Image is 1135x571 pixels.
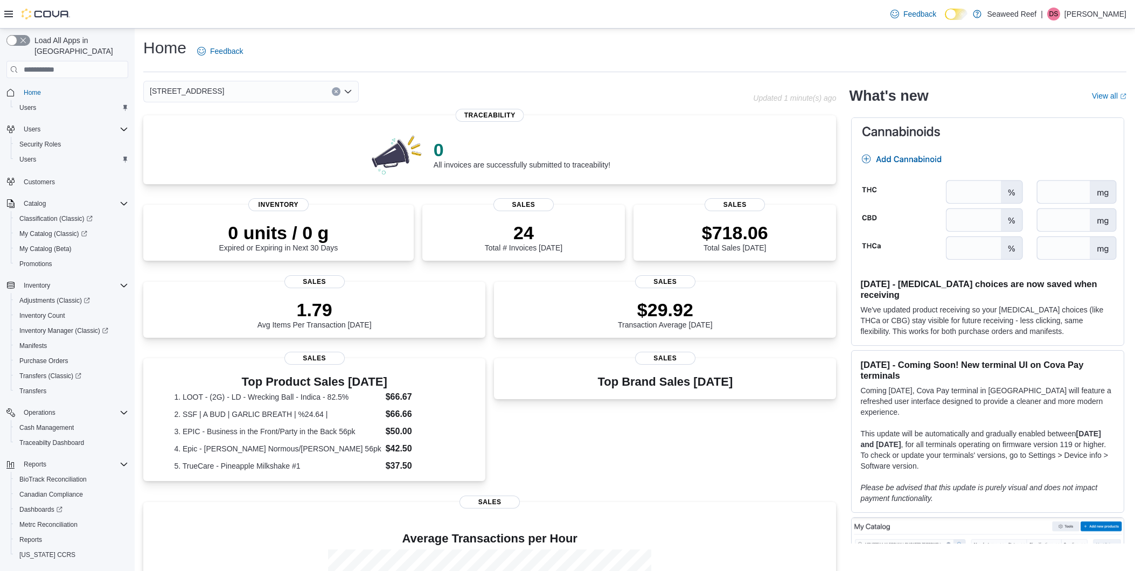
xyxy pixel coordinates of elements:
span: Operations [24,408,55,417]
span: My Catalog (Beta) [15,242,128,255]
em: Please be advised that this update is purely visual and does not impact payment functionality. [860,483,1097,503]
p: This update will be automatically and gradually enabled between , for all terminals operating on ... [860,428,1115,471]
a: Inventory Manager (Classic) [11,323,133,338]
a: Traceabilty Dashboard [15,436,88,449]
span: Adjustments (Classic) [19,296,90,305]
span: My Catalog (Beta) [19,245,72,253]
a: Cash Management [15,421,78,434]
div: Avg Items Per Transaction [DATE] [257,299,372,329]
span: My Catalog (Classic) [15,227,128,240]
span: Customers [24,178,55,186]
span: Dashboards [15,503,128,516]
span: Purchase Orders [19,357,68,365]
button: BioTrack Reconciliation [11,472,133,487]
a: My Catalog (Beta) [15,242,76,255]
a: Dashboards [11,502,133,517]
div: Expired or Expiring in Next 30 Days [219,222,338,252]
button: Catalog [19,197,50,210]
a: Transfers (Classic) [11,368,133,384]
span: Promotions [19,260,52,268]
a: Transfers (Classic) [15,370,86,382]
div: All invoices are successfully submitted to traceability! [434,139,610,169]
span: Metrc Reconciliation [15,518,128,531]
a: Metrc Reconciliation [15,518,82,531]
span: Users [15,153,128,166]
span: Users [24,125,40,134]
dt: 4. Epic - [PERSON_NAME] Normous/[PERSON_NAME] 56pk [174,443,381,454]
p: We've updated product receiving so your [MEDICAL_DATA] choices (like THCa or CBG) stay visible fo... [860,304,1115,337]
div: Transaction Average [DATE] [618,299,713,329]
a: Purchase Orders [15,354,73,367]
a: Dashboards [15,503,67,516]
h3: [DATE] - Coming Soon! New terminal UI on Cova Pay terminals [860,359,1115,381]
button: Users [19,123,45,136]
dt: 5. TrueCare - Pineapple Milkshake #1 [174,461,381,471]
h1: Home [143,37,186,59]
a: View allExternal link [1092,92,1126,100]
a: Canadian Compliance [15,488,87,501]
span: Inventory Manager (Classic) [19,326,108,335]
p: Seaweed Reef [987,8,1036,20]
a: Adjustments (Classic) [15,294,94,307]
a: Classification (Classic) [15,212,97,225]
p: [PERSON_NAME] [1064,8,1126,20]
span: Home [24,88,41,97]
span: [US_STATE] CCRS [19,551,75,559]
span: Users [15,101,128,114]
button: Clear input [332,87,340,96]
span: BioTrack Reconciliation [15,473,128,486]
button: Inventory Count [11,308,133,323]
h4: Average Transactions per Hour [152,532,827,545]
span: Feedback [903,9,936,19]
p: | [1041,8,1043,20]
span: Transfers (Classic) [19,372,81,380]
span: [STREET_ADDRESS] [150,85,224,98]
button: Inventory [19,279,54,292]
button: Traceabilty Dashboard [11,435,133,450]
span: Inventory Count [19,311,65,320]
span: Inventory [248,198,309,211]
a: BioTrack Reconciliation [15,473,91,486]
span: Home [19,86,128,99]
button: Users [11,152,133,167]
span: Sales [284,275,345,288]
span: My Catalog (Classic) [19,229,87,238]
span: Canadian Compliance [19,490,83,499]
span: Cash Management [15,421,128,434]
span: Traceabilty Dashboard [15,436,128,449]
span: Traceability [456,109,524,122]
button: Metrc Reconciliation [11,517,133,532]
span: Customers [19,175,128,188]
span: Cash Management [19,423,74,432]
dt: 3. EPIC - Business in the Front/Party in the Back 56pk [174,426,381,437]
span: Canadian Compliance [15,488,128,501]
span: Sales [635,275,695,288]
span: Reports [19,458,128,471]
a: Manifests [15,339,51,352]
span: Load All Apps in [GEOGRAPHIC_DATA] [30,35,128,57]
button: Manifests [11,338,133,353]
span: Inventory Manager (Classic) [15,324,128,337]
a: Inventory Count [15,309,69,322]
a: Home [19,86,45,99]
span: Dashboards [19,505,62,514]
span: Purchase Orders [15,354,128,367]
p: $718.06 [702,222,768,243]
span: Sales [705,198,765,211]
h3: Top Product Sales [DATE] [174,375,454,388]
p: Updated 1 minute(s) ago [753,94,836,102]
a: [US_STATE] CCRS [15,548,80,561]
button: [US_STATE] CCRS [11,547,133,562]
button: Reports [2,457,133,472]
a: Reports [15,533,46,546]
h3: Top Brand Sales [DATE] [597,375,733,388]
span: Reports [15,533,128,546]
img: 0 [369,133,425,176]
span: Sales [493,198,554,211]
svg: External link [1120,93,1126,100]
a: My Catalog (Classic) [11,226,133,241]
a: Adjustments (Classic) [11,293,133,308]
a: Customers [19,176,59,189]
dd: $42.50 [386,442,455,455]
